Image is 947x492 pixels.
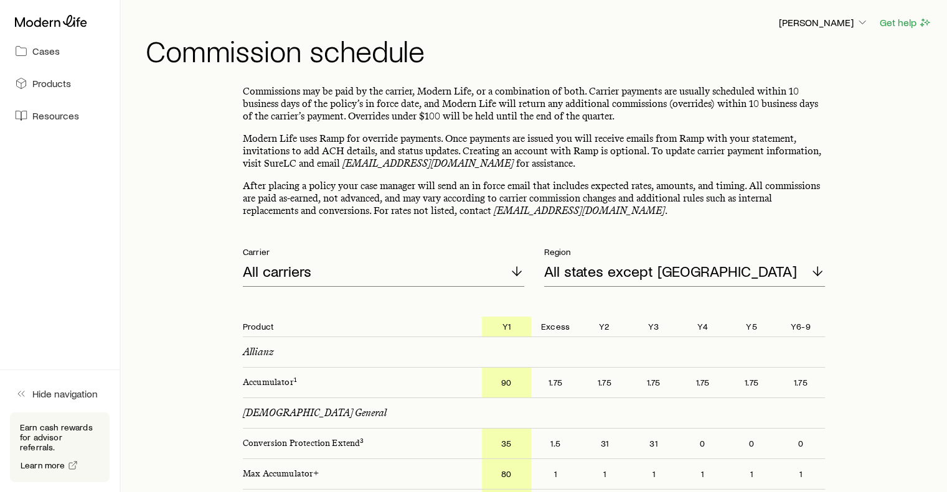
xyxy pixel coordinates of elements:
p: Allianz [243,346,274,358]
p: Y3 [629,317,678,337]
p: Y5 [727,317,776,337]
button: Get help [879,16,932,30]
p: After placing a policy your case manager will send an in force email that includes expected rates... [243,180,825,217]
span: Products [32,77,71,90]
p: 1 [678,459,727,489]
button: Hide navigation [10,380,110,407]
p: 1 [629,459,678,489]
span: Resources [32,109,79,122]
p: Region [544,247,826,257]
a: Products [10,70,110,97]
p: 1.75 [776,368,825,397]
p: 35 [482,429,531,458]
span: Cases [32,45,60,57]
div: Earn cash rewards for advisor referrals.Learn more [10,412,110,482]
p: Conversion Protection Extend [233,429,482,458]
p: Commissions may be paid by the carrier, Modern Life, or a combination of both. Carrier payments a... [243,85,825,123]
p: Y1 [482,317,531,337]
p: 1.5 [531,429,580,458]
p: Y6-9 [776,317,825,337]
p: Y4 [678,317,727,337]
p: 1.75 [531,368,580,397]
p: All states except [GEOGRAPHIC_DATA] [544,262,797,280]
button: [PERSON_NAME] [778,16,869,30]
p: Carrier [243,247,524,257]
sup: 3 [360,437,364,445]
p: 1.75 [580,368,629,397]
p: [DEMOGRAPHIC_DATA] General [243,407,387,419]
p: 90 [482,368,531,397]
p: Modern Life uses Ramp for override payments. Once payments are issued you will receive emails fro... [243,132,825,170]
span: Hide navigation [32,388,98,400]
h1: Commission schedule [146,35,932,65]
span: Learn more [21,461,65,470]
a: 1 [294,377,296,388]
p: Earn cash rewards for advisor referrals. [20,422,100,452]
p: [PERSON_NAME] [779,16,869,29]
p: 80 [482,459,531,489]
p: 1 [531,459,580,489]
p: All carriers [243,262,311,280]
p: 1.75 [678,368,727,397]
p: 0 [678,429,727,458]
p: 1 [776,459,825,489]
p: 1 [580,459,629,489]
p: 1.75 [727,368,776,397]
a: 3 [360,438,364,448]
a: Cases [10,37,110,65]
p: Product [233,317,482,337]
p: 1 [727,459,776,489]
a: [EMAIL_ADDRESS][DOMAIN_NAME] [342,157,514,169]
p: 0 [727,429,776,458]
p: Max Accumulator+ [233,459,482,489]
a: [EMAIL_ADDRESS][DOMAIN_NAME] [494,205,665,216]
p: Excess [531,317,580,337]
sup: 1 [294,376,296,384]
p: Y2 [580,317,629,337]
p: 0 [776,429,825,458]
a: Resources [10,102,110,129]
p: Accumulator [233,368,482,397]
p: 31 [580,429,629,458]
p: 1.75 [629,368,678,397]
p: 31 [629,429,678,458]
